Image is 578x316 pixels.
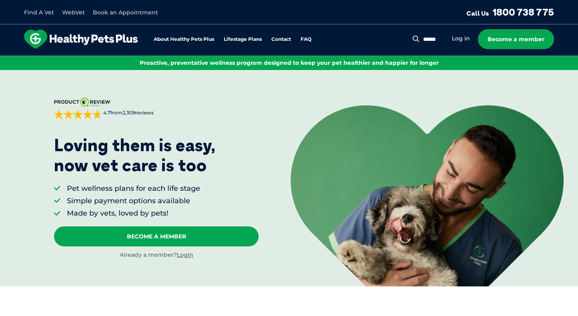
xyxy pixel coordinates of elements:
li: Simple payment options available [67,196,200,206]
a: FAQ [301,37,311,42]
a: 4.7from2,309reviews [54,98,259,119]
li: Pet wellness plans for each life stage [67,184,200,194]
a: Book an Appointment [93,9,158,16]
div: Already a member? [54,251,259,259]
span: 2,309 reviews [122,110,154,116]
a: Call Us1800 738 775 [466,6,554,18]
span: from [102,110,154,116]
a: Lifestage Plans [224,37,262,42]
a: Contact [271,37,291,42]
a: Login [177,251,193,258]
p: Loving them is easy, now vet care is too [54,135,216,176]
img: hpp-logo [24,30,138,49]
img: <p>Loving them is easy, <br /> now vet care is too</p> [291,105,564,287]
span: Proactive, preventative wellness program designed to keep your pet healthier and happier for longer [140,59,439,66]
a: Become a member [478,29,554,49]
button: Search [411,35,421,43]
strong: 4.7 [103,110,110,116]
span: Call Us [466,9,489,17]
a: Find A Vet [24,9,54,16]
a: Log in [452,35,470,42]
a: Become A Member [54,226,259,246]
div: 4.7 out of 5 stars [54,110,102,119]
a: About Healthy Pets Plus [154,37,214,42]
li: Made by vets, loved by pets! [67,208,200,218]
a: WebVet [62,9,85,16]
